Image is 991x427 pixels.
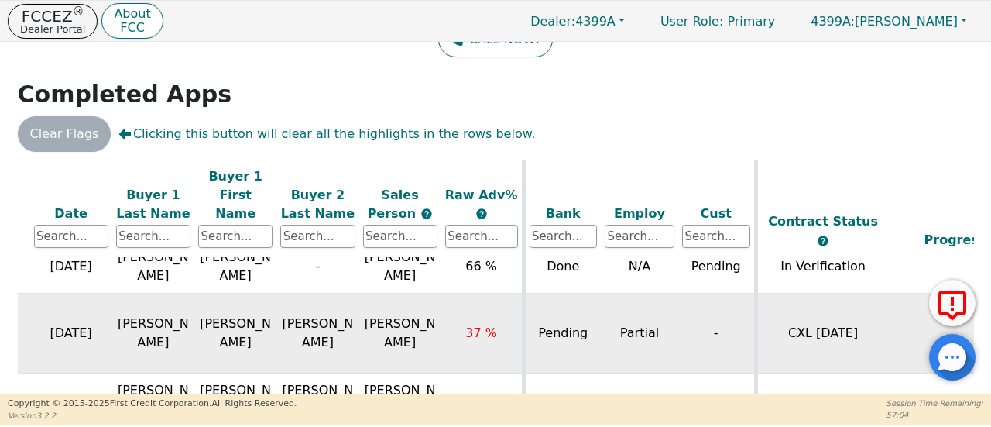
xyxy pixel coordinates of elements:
[30,240,112,294] td: [DATE]
[682,225,750,248] input: Search...
[112,240,194,294] td: [PERSON_NAME]
[530,225,598,248] input: Search...
[605,204,674,222] div: Employ
[523,374,601,427] td: Done
[886,409,983,421] p: 57:04
[276,374,358,427] td: [PERSON_NAME]
[363,225,437,248] input: Search...
[112,294,194,374] td: [PERSON_NAME]
[194,240,276,294] td: [PERSON_NAME]
[811,14,958,29] span: [PERSON_NAME]
[198,225,273,248] input: Search...
[523,294,601,374] td: Pending
[114,22,150,34] p: FCC
[523,240,601,294] td: Done
[645,6,790,36] p: Primary
[601,294,678,374] td: Partial
[445,225,518,248] input: Search...
[34,225,108,248] input: Search...
[73,5,84,19] sup: ®
[101,3,163,40] button: AboutFCC
[8,398,297,411] p: Copyright © 2015- 2025 First Credit Corporation.
[8,410,297,422] p: Version 3.2.2
[112,374,194,427] td: [PERSON_NAME]
[465,392,497,407] span: 50 %
[30,294,112,374] td: [DATE]
[276,294,358,374] td: [PERSON_NAME]
[280,225,355,248] input: Search...
[8,4,98,39] button: FCCEZ®Dealer Portal
[768,214,878,229] span: Contract Status
[605,225,674,248] input: Search...
[601,240,678,294] td: N/A
[365,316,436,350] span: [PERSON_NAME]
[756,374,889,427] td: CXL [DATE]
[276,240,358,294] td: -
[30,374,112,427] td: [DATE]
[756,294,889,374] td: CXL [DATE]
[530,14,575,29] span: Dealer:
[20,9,85,24] p: FCCEZ
[118,125,535,143] span: Clicking this button will clear all the highlights in the rows below.
[365,383,436,416] span: [PERSON_NAME]
[682,204,750,222] div: Cust
[660,14,723,29] span: User Role :
[465,325,497,340] span: 37 %
[678,294,756,374] td: -
[811,14,855,29] span: 4399A:
[116,185,190,222] div: Buyer 1 Last Name
[601,374,678,427] td: Received
[756,240,889,294] td: In Verification
[368,187,420,220] span: Sales Person
[194,294,276,374] td: [PERSON_NAME]
[530,14,616,29] span: 4399A
[34,204,108,222] div: Date
[678,374,756,427] td: -
[886,398,983,409] p: Session Time Remaining:
[116,225,190,248] input: Search...
[514,9,641,33] button: Dealer:4399A
[929,280,976,326] button: Report Error to FCC
[645,6,790,36] a: User Role: Primary
[794,9,983,33] button: 4399A:[PERSON_NAME]
[445,187,518,201] span: Raw Adv%
[18,81,232,108] strong: Completed Apps
[198,167,273,222] div: Buyer 1 First Name
[211,398,297,408] span: All Rights Reserved.
[280,185,355,222] div: Buyer 2 Last Name
[20,24,85,34] p: Dealer Portal
[194,374,276,427] td: [PERSON_NAME]
[678,240,756,294] td: Pending
[465,259,497,274] span: 66 %
[530,204,598,222] div: Bank
[114,8,150,20] p: About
